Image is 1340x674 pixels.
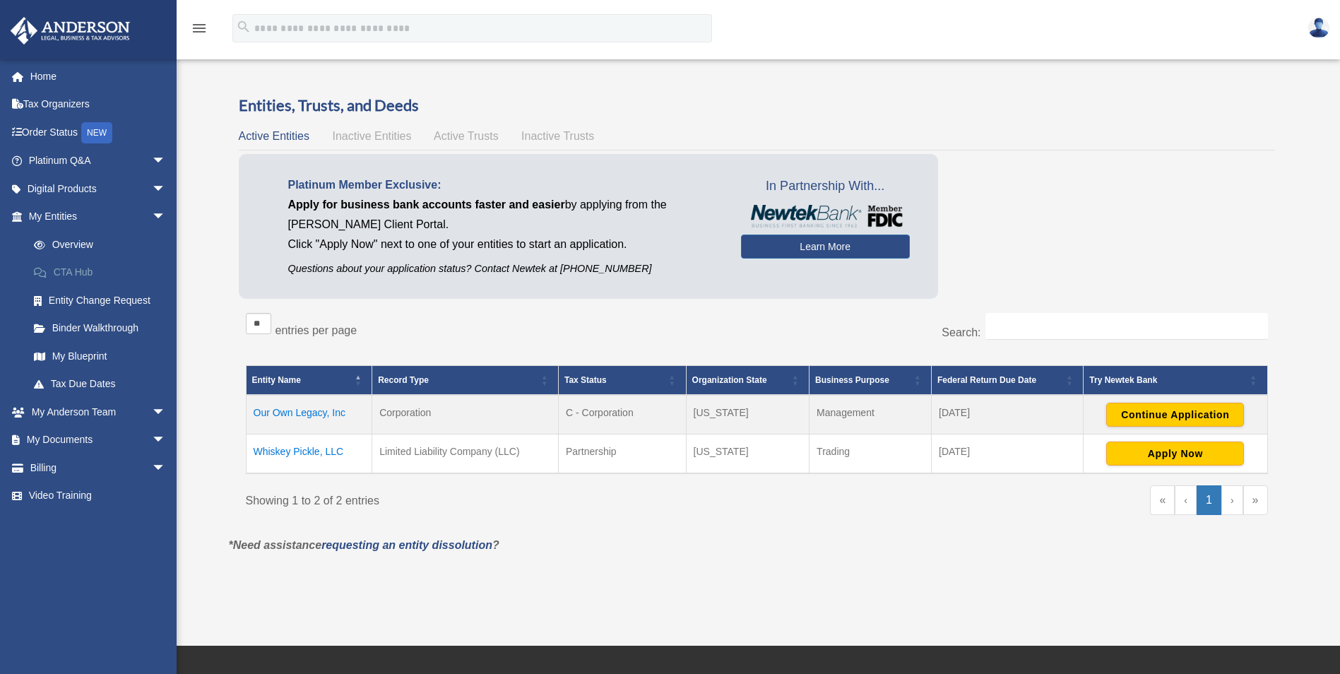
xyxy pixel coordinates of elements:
td: Partnership [558,434,686,473]
th: Try Newtek Bank : Activate to sort [1084,365,1267,395]
a: Digital Productsarrow_drop_down [10,175,187,203]
a: Home [10,62,187,90]
span: Inactive Entities [332,130,411,142]
label: entries per page [275,324,357,336]
td: Trading [810,434,932,473]
div: Showing 1 to 2 of 2 entries [246,485,747,511]
a: requesting an entity dissolution [321,539,492,551]
th: Business Purpose: Activate to sort [810,365,932,395]
a: menu [191,25,208,37]
i: search [236,19,251,35]
a: My Blueprint [20,342,187,370]
td: Limited Liability Company (LLC) [372,434,559,473]
i: menu [191,20,208,37]
span: Apply for business bank accounts faster and easier [288,199,565,211]
a: Billingarrow_drop_down [10,454,187,482]
td: [DATE] [932,434,1084,473]
span: Record Type [378,375,429,385]
a: My Anderson Teamarrow_drop_down [10,398,187,426]
a: Learn More [741,235,910,259]
p: Questions about your application status? Contact Newtek at [PHONE_NUMBER] [288,260,720,278]
em: *Need assistance ? [229,539,499,551]
td: [DATE] [932,395,1084,434]
td: [US_STATE] [686,434,810,473]
img: NewtekBankLogoSM.png [748,205,903,227]
span: Inactive Trusts [521,130,594,142]
a: Video Training [10,482,187,510]
span: In Partnership With... [741,175,910,198]
a: Next [1221,485,1243,515]
td: Whiskey Pickle, LLC [246,434,372,473]
span: arrow_drop_down [152,175,180,203]
span: Organization State [692,375,767,385]
th: Tax Status: Activate to sort [558,365,686,395]
td: C - Corporation [558,395,686,434]
td: Management [810,395,932,434]
span: arrow_drop_down [152,147,180,176]
button: Apply Now [1106,442,1244,466]
td: Corporation [372,395,559,434]
a: Binder Walkthrough [20,314,187,343]
span: Business Purpose [815,375,889,385]
p: Click "Apply Now" next to one of your entities to start an application. [288,235,720,254]
a: My Entitiesarrow_drop_down [10,203,187,231]
p: by applying from the [PERSON_NAME] Client Portal. [288,195,720,235]
span: arrow_drop_down [152,398,180,427]
img: Anderson Advisors Platinum Portal [6,17,134,45]
a: Last [1243,485,1268,515]
a: Tax Due Dates [20,370,187,398]
div: Try Newtek Bank [1089,372,1245,389]
h3: Entities, Trusts, and Deeds [239,95,1275,117]
div: NEW [81,122,112,143]
label: Search: [942,326,980,338]
a: Platinum Q&Aarrow_drop_down [10,147,187,175]
p: Platinum Member Exclusive: [288,175,720,195]
a: 1 [1197,485,1221,515]
a: Previous [1175,485,1197,515]
td: Our Own Legacy, Inc [246,395,372,434]
a: First [1150,485,1175,515]
span: Federal Return Due Date [937,375,1036,385]
th: Entity Name: Activate to invert sorting [246,365,372,395]
a: Overview [20,230,180,259]
th: Record Type: Activate to sort [372,365,559,395]
th: Organization State: Activate to sort [686,365,810,395]
a: My Documentsarrow_drop_down [10,426,187,454]
td: [US_STATE] [686,395,810,434]
a: Entity Change Request [20,286,187,314]
a: Tax Organizers [10,90,187,119]
a: CTA Hub [20,259,187,287]
a: Order StatusNEW [10,118,187,147]
span: Active Entities [239,130,309,142]
button: Continue Application [1106,403,1244,427]
span: arrow_drop_down [152,454,180,483]
img: User Pic [1308,18,1329,38]
span: Active Trusts [434,130,499,142]
span: arrow_drop_down [152,426,180,455]
span: Entity Name [252,375,301,385]
span: Tax Status [564,375,607,385]
span: arrow_drop_down [152,203,180,232]
th: Federal Return Due Date: Activate to sort [932,365,1084,395]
